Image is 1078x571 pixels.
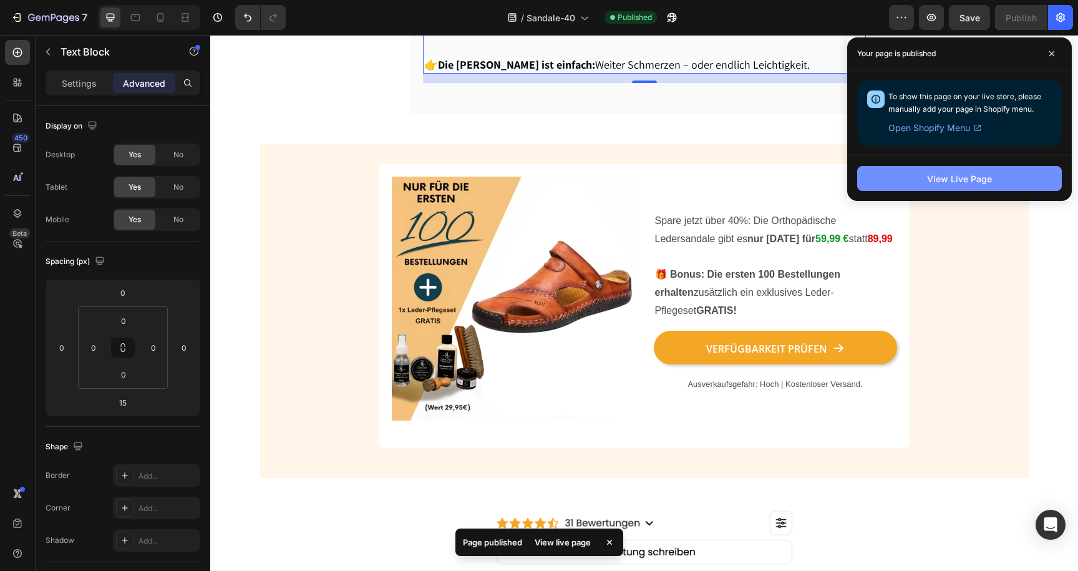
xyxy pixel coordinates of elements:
span: No [173,149,183,160]
span: No [173,214,183,225]
div: Open Intercom Messenger [1036,510,1066,540]
strong: 🎁 Bonus: Die ersten 100 Bestellungen erhalten [445,234,630,263]
div: View Live Page [927,172,992,185]
span: Open Shopify Menu [888,120,970,135]
input: 0px [111,311,136,330]
iframe: Design area [210,35,1078,571]
div: Spacing (px) [46,253,107,270]
p: zusätzlich ein exklusives Leder-Pflegeset [445,231,686,285]
div: Publish [1006,11,1037,24]
span: No [173,182,183,193]
span: Yes [129,149,141,160]
button: 7 [5,5,93,30]
div: Mobile [46,214,69,225]
span: Yes [129,214,141,225]
button: View Live Page [857,166,1062,191]
strong: 89,99 [658,198,682,209]
input: 15 [110,393,135,412]
input: 0px [111,365,136,384]
span: / [521,11,524,24]
div: Corner [46,502,70,514]
div: Border [46,470,70,481]
span: Yes [129,182,141,193]
p: Your page is published [857,47,936,60]
div: Display on [46,118,100,135]
div: 450 [12,133,30,143]
button: Publish [995,5,1047,30]
strong: GRATIS! [486,270,527,281]
div: Add... [138,503,197,514]
strong: 59,99 € [605,198,638,209]
span: Save [959,12,980,23]
input: 0px [144,338,163,357]
div: Undo/Redo [235,5,286,30]
div: Beta [9,228,30,238]
div: Add... [138,471,197,482]
button: Save [949,5,990,30]
strong: nur [DATE] für [537,198,605,209]
p: Settings [62,77,97,90]
a: VERFÜGBARKEIT PRÜFEN [444,296,687,329]
strong: VERFÜGBARKEIT PRÜFEN [496,307,617,321]
span: Ausverkaufsgefahr: Hoch | Kostenloser Versand. [477,344,652,354]
p: Text Block [61,44,167,59]
span: Sandale-40 [527,11,575,24]
input: 0 [175,338,193,357]
div: Add... [138,535,197,547]
div: Shape [46,439,85,456]
input: 0 [110,283,135,302]
p: 7 [82,10,87,25]
div: Shadow [46,535,74,546]
span: To show this page on your live store, please manually add your page in Shopify menu. [888,92,1041,114]
p: Spare jetzt über 40%: Die Orthopädische Ledersandale gibt es statt [445,177,686,213]
input: 0px [84,338,103,357]
p: Advanced [123,77,165,90]
div: Tablet [46,182,67,193]
div: Desktop [46,149,75,160]
input: 0 [52,338,71,357]
p: Page published [463,536,522,549]
div: View live page [527,534,598,551]
span: Published [618,12,652,23]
